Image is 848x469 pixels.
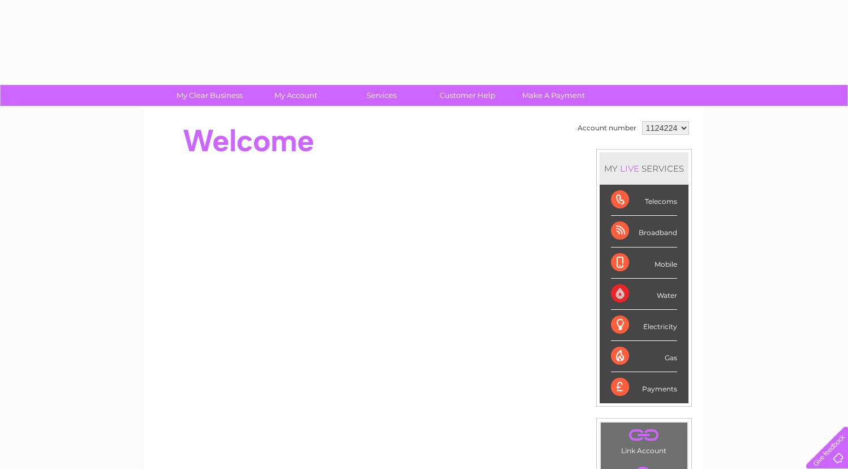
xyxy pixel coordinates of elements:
div: Telecoms [611,185,677,216]
div: MY SERVICES [600,152,688,185]
div: Mobile [611,248,677,279]
div: Water [611,279,677,310]
div: Gas [611,341,677,372]
a: Make A Payment [507,85,600,106]
a: Services [335,85,428,106]
td: Link Account [600,422,688,458]
div: Payments [611,372,677,403]
a: . [604,425,685,445]
a: My Account [249,85,342,106]
div: Broadband [611,216,677,247]
a: My Clear Business [163,85,256,106]
div: Electricity [611,310,677,341]
a: Customer Help [421,85,514,106]
div: LIVE [618,163,642,174]
td: Account number [575,118,639,138]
